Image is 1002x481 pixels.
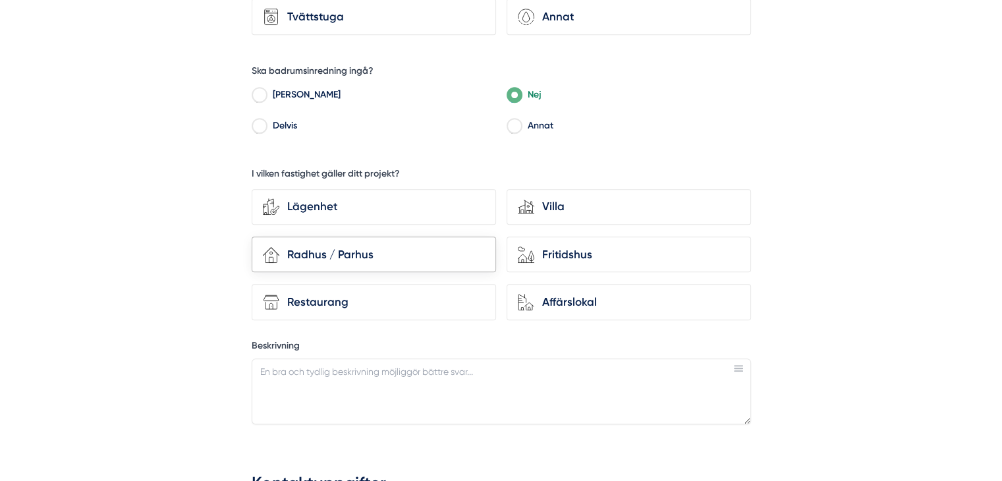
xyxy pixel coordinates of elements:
[521,86,751,106] label: Nej
[252,91,267,103] input: Ja
[252,167,400,184] h5: I vilken fastighet gäller ditt projekt?
[266,117,496,137] label: Delvis
[507,91,522,103] input: Nej
[521,117,751,137] label: Annat
[266,86,496,106] label: [PERSON_NAME]
[252,65,374,81] h5: Ska badrumsinredning ingå?
[252,339,751,356] label: Beskrivning
[507,122,522,134] input: Annat
[252,122,267,134] input: Delvis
